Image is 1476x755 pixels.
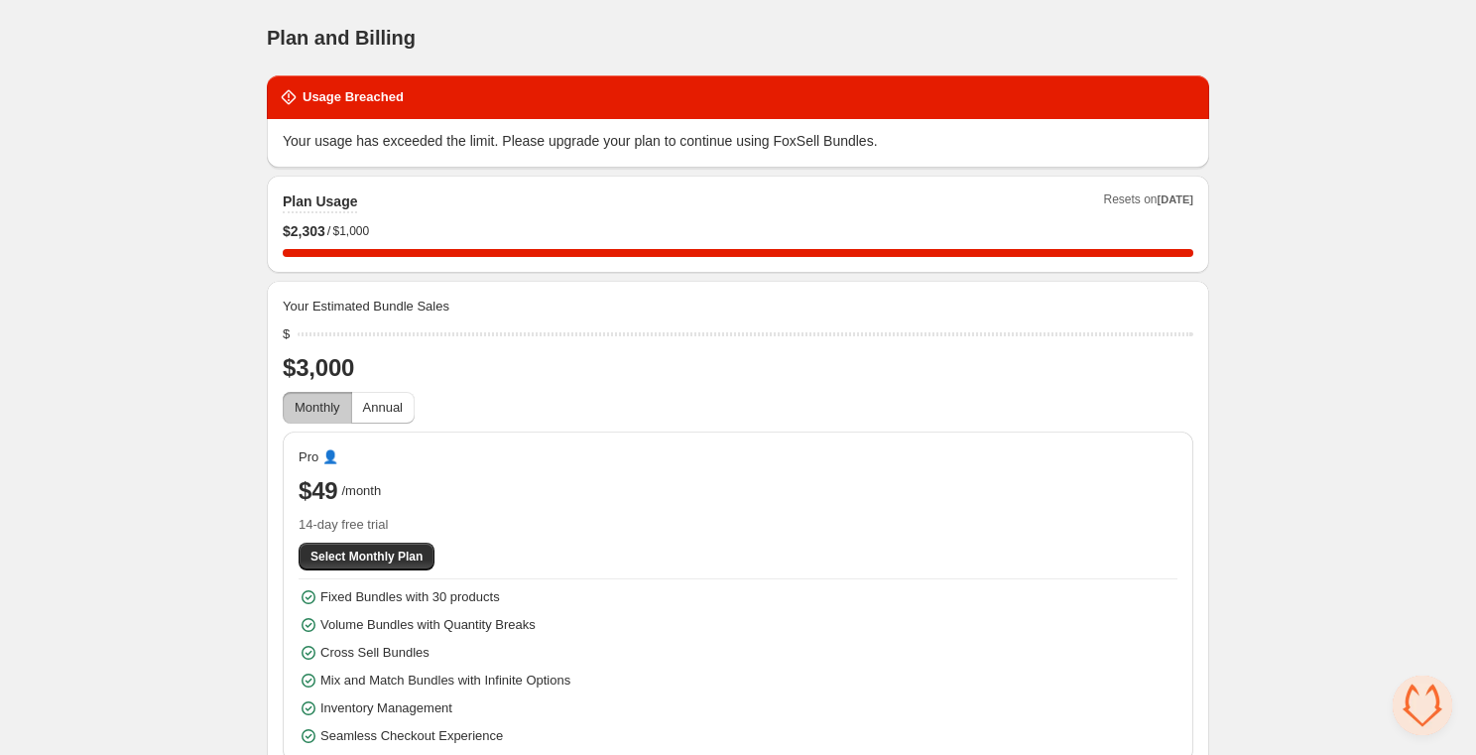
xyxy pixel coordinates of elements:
[283,324,290,344] div: $
[363,400,403,415] span: Annual
[283,352,1193,384] h2: $3,000
[283,297,449,316] span: Your Estimated Bundle Sales
[320,587,500,607] span: Fixed Bundles with 30 products
[320,671,570,691] span: Mix and Match Bundles with Infinite Options
[283,133,878,149] span: Your usage has exceeded the limit. Please upgrade your plan to continue using FoxSell Bundles.
[332,223,369,239] span: $1,000
[351,392,415,424] button: Annual
[341,481,381,501] span: /month
[320,643,430,663] span: Cross Sell Bundles
[310,549,423,565] span: Select Monthly Plan
[267,26,416,50] h1: Plan and Billing
[299,447,338,467] span: Pro 👤
[283,221,325,241] span: $ 2,303
[299,515,1177,535] span: 14-day free trial
[1158,193,1193,205] span: [DATE]
[320,698,452,718] span: Inventory Management
[283,221,1193,241] div: /
[303,87,404,107] h2: Usage Breached
[283,392,352,424] button: Monthly
[1393,676,1452,735] div: Open chat
[320,726,503,746] span: Seamless Checkout Experience
[1104,191,1194,213] span: Resets on
[299,475,337,507] span: $49
[299,543,434,570] button: Select Monthly Plan
[295,400,340,415] span: Monthly
[283,191,357,211] h2: Plan Usage
[320,615,536,635] span: Volume Bundles with Quantity Breaks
